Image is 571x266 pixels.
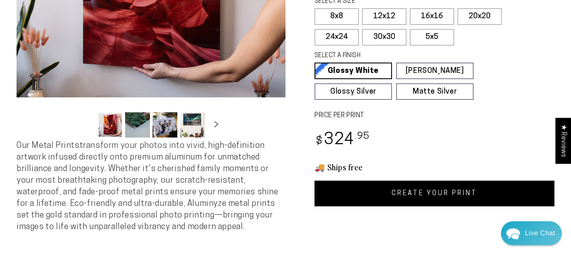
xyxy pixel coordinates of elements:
[316,136,323,147] span: $
[501,221,562,245] div: Chat widget toggle
[355,132,370,141] sup: .95
[98,112,123,138] button: Load image 1 in gallery view
[410,29,454,46] label: 5x5
[315,51,455,60] legend: SELECT A FINISH
[396,63,474,79] a: [PERSON_NAME]
[207,116,225,134] button: Slide right
[362,8,406,25] label: 12x12
[315,132,370,148] bdi: 324
[125,112,150,138] button: Load image 2 in gallery view
[315,111,554,121] label: PRICE PER PRINT
[315,8,359,25] label: 8x8
[180,112,205,138] button: Load image 4 in gallery view
[315,83,392,100] a: Glossy Silver
[315,29,359,46] label: 24x24
[77,116,95,134] button: Slide left
[457,8,502,25] label: 20x20
[17,142,278,231] span: Our Metal Prints transform your photos into vivid, high-definition artwork infused directly onto ...
[396,83,474,100] a: Matte Silver
[525,221,555,245] div: Contact Us Directly
[555,118,571,164] div: Click to open Judge.me floating reviews tab
[362,29,406,46] label: 30x30
[315,63,392,79] a: Glossy White
[315,181,554,206] a: CREATE YOUR PRINT
[315,162,554,172] h3: 🚚 Ships free
[410,8,454,25] label: 16x16
[152,112,177,138] button: Load image 3 in gallery view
